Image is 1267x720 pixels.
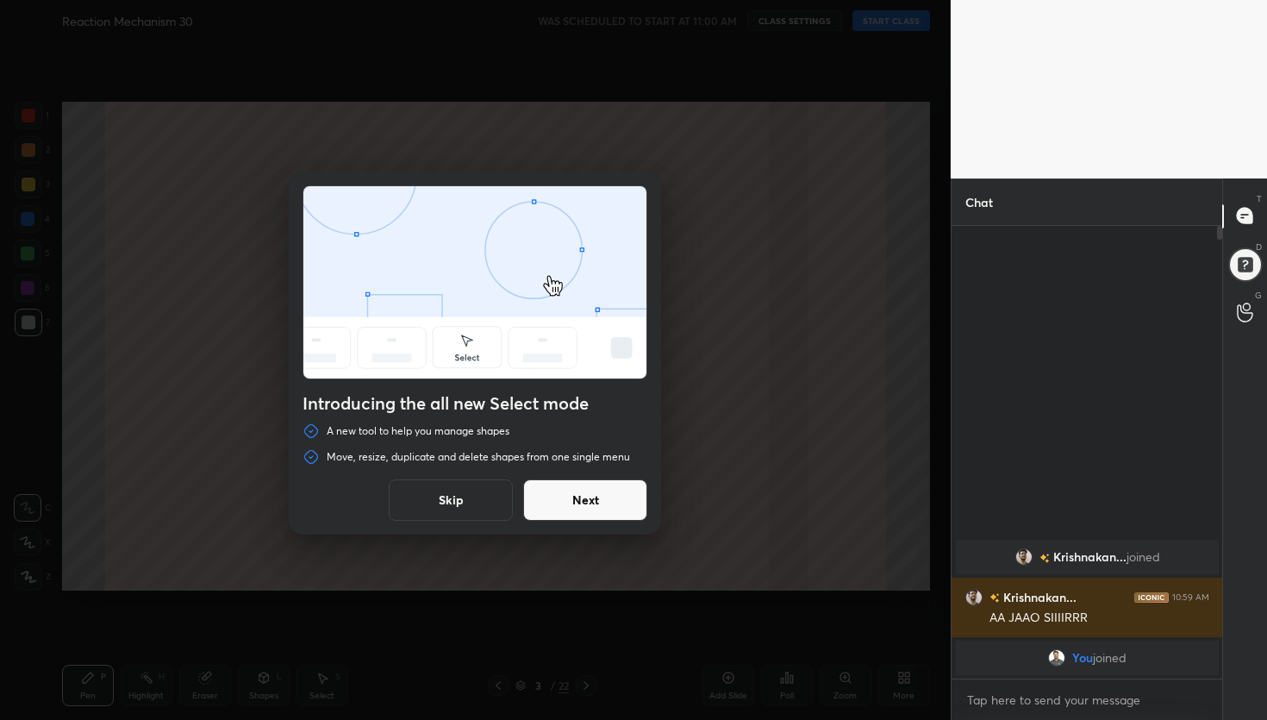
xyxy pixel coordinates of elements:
img: iconic-dark.1390631f.png [1134,592,1169,602]
button: Next [523,479,647,521]
button: Skip [389,479,513,521]
div: 10:59 AM [1172,592,1209,602]
p: Move, resize, duplicate and delete shapes from one single menu [327,450,630,464]
div: AA JAAO SIIIIRRR [989,610,1209,627]
span: joined [1126,550,1159,564]
span: Krishnakan... [1052,550,1126,564]
img: no-rating-badge.077c3623.svg [1039,553,1049,562]
span: joined [1093,651,1127,665]
h4: Introducing the all new Select mode [303,393,647,414]
p: D [1256,241,1262,254]
span: You [1072,651,1093,665]
p: Chat [952,179,1007,225]
h6: Krishnakan... [1000,588,1077,606]
div: grid [952,536,1223,679]
img: no-rating-badge.077c3623.svg [989,593,1000,603]
p: T [1257,192,1262,205]
img: 1881b24753b541a89cf93938dacf6847.jpg [1014,548,1032,566]
p: G [1255,289,1262,302]
p: A new tool to help you manage shapes [327,424,509,438]
div: animation [303,186,646,382]
img: 1881b24753b541a89cf93938dacf6847.jpg [965,588,983,605]
img: e5c6b02f252e48818ca969f1ceb0ca82.jpg [1048,649,1065,667]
